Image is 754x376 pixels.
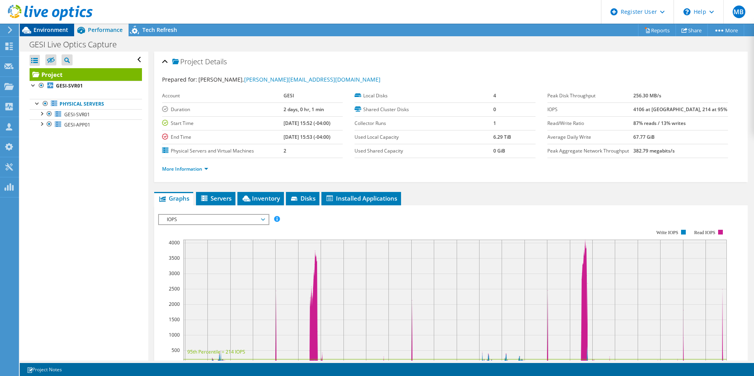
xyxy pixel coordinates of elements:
[493,106,496,113] b: 0
[162,119,284,127] label: Start Time
[547,106,634,114] label: IOPS
[325,194,397,202] span: Installed Applications
[676,24,708,36] a: Share
[284,92,294,99] b: GESI
[162,166,208,172] a: More Information
[198,76,381,83] span: [PERSON_NAME],
[355,119,493,127] label: Collector Runs
[200,194,231,202] span: Servers
[163,215,264,224] span: IOPS
[284,147,286,154] b: 2
[355,92,493,100] label: Local Disks
[169,316,180,323] text: 1500
[187,348,245,355] text: 95th Percentile = 214 IOPS
[493,120,496,127] b: 1
[169,239,180,246] text: 4000
[64,121,90,128] span: GESI-APP01
[30,119,142,130] a: GESI-APP01
[169,331,180,338] text: 1000
[284,134,330,140] b: [DATE] 15:53 (-04:00)
[162,147,284,155] label: Physical Servers and Virtual Machines
[355,133,493,141] label: Used Local Capacity
[162,76,197,83] label: Prepared for:
[633,120,686,127] b: 87% reads / 13% writes
[30,81,142,91] a: GESI-SVR01
[694,230,715,235] text: Read IOPS
[633,134,655,140] b: 67.77 GiB
[30,109,142,119] a: GESI-SVR01
[707,24,744,36] a: More
[355,147,493,155] label: Used Shared Capacity
[547,133,634,141] label: Average Daily Write
[172,347,180,354] text: 500
[633,147,675,154] b: 382.79 megabits/s
[244,76,381,83] a: [PERSON_NAME][EMAIL_ADDRESS][DOMAIN_NAME]
[26,40,129,49] h1: GESI Live Optics Capture
[169,270,180,277] text: 3000
[493,147,505,154] b: 0 GiB
[284,120,330,127] b: [DATE] 15:52 (-04:00)
[284,106,324,113] b: 2 days, 0 hr, 1 min
[56,82,83,89] b: GESI-SVR01
[88,26,123,34] span: Performance
[205,57,227,66] span: Details
[683,8,691,15] svg: \n
[547,147,634,155] label: Peak Aggregate Network Throughput
[169,255,180,261] text: 3500
[493,92,496,99] b: 4
[355,106,493,114] label: Shared Cluster Disks
[547,119,634,127] label: Read/Write Ratio
[34,26,68,34] span: Environment
[547,92,634,100] label: Peak Disk Throughput
[290,194,315,202] span: Disks
[169,285,180,292] text: 2500
[733,6,745,18] span: MB
[169,301,180,307] text: 2000
[142,26,177,34] span: Tech Refresh
[30,99,142,109] a: Physical Servers
[30,68,142,81] a: Project
[162,92,284,100] label: Account
[162,133,284,141] label: End Time
[21,365,67,374] a: Project Notes
[633,92,661,99] b: 256.30 MB/s
[633,106,727,113] b: 4106 at [GEOGRAPHIC_DATA], 214 at 95%
[162,106,284,114] label: Duration
[64,111,90,118] span: GESI-SVR01
[656,230,678,235] text: Write IOPS
[638,24,676,36] a: Reports
[241,194,280,202] span: Inventory
[172,58,203,66] span: Project
[493,134,511,140] b: 6.29 TiB
[158,194,189,202] span: Graphs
